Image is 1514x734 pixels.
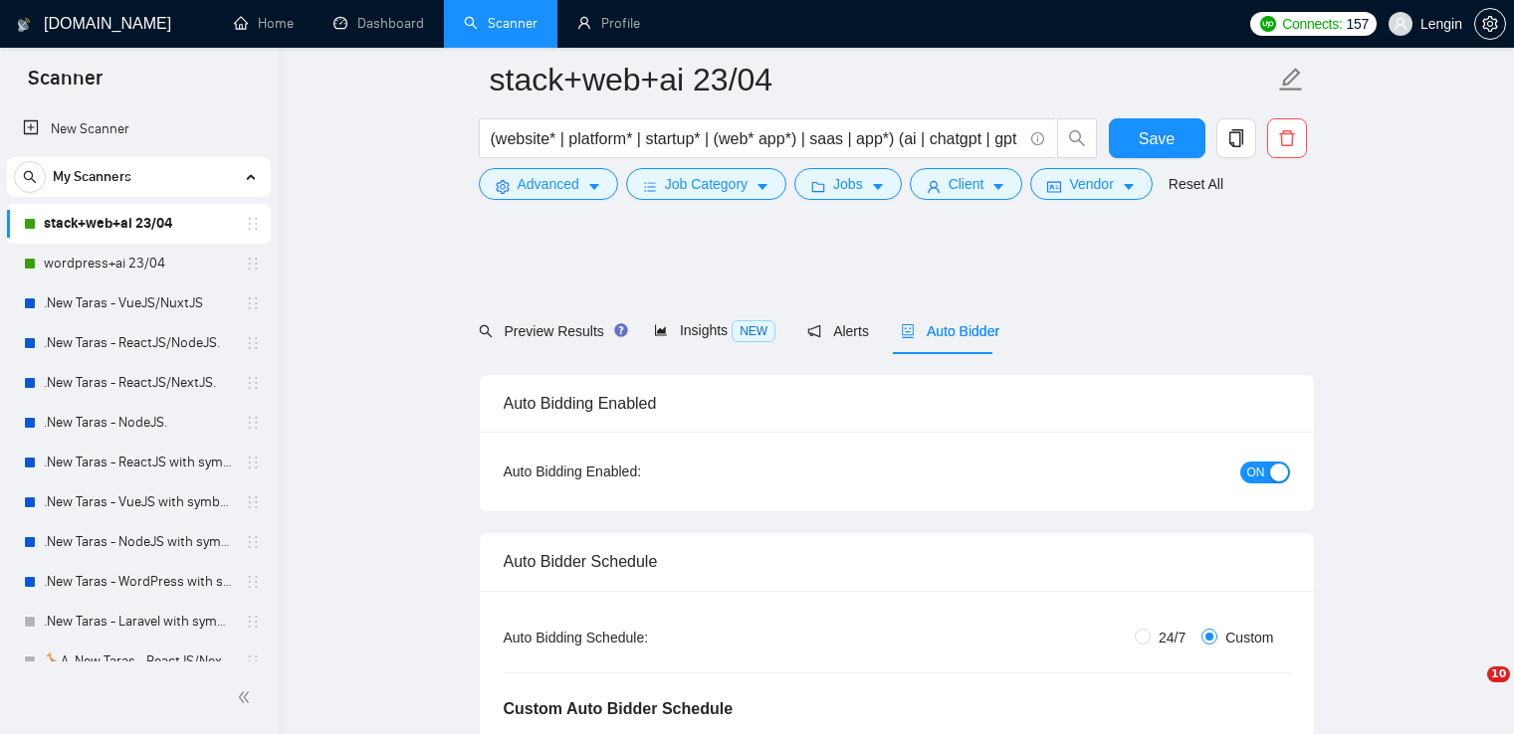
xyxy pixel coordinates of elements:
[12,64,118,105] span: Scanner
[1151,627,1193,648] span: 24/7
[807,324,821,338] span: notification
[612,321,630,339] div: Tooltip anchor
[1109,118,1205,158] button: Save
[910,168,1023,200] button: userClientcaret-down
[504,697,734,721] h5: Custom Auto Bidder Schedule
[901,323,999,339] span: Auto Bidder
[1475,16,1505,32] span: setting
[833,173,863,195] span: Jobs
[1216,118,1256,158] button: copy
[577,15,640,32] a: userProfile
[1267,118,1307,158] button: delete
[626,168,786,200] button: barsJob Categorycaret-down
[587,179,601,194] span: caret-down
[1217,129,1255,147] span: copy
[44,443,233,482] a: .New Taras - ReactJS with symbols
[927,179,941,194] span: user
[1058,129,1096,147] span: search
[1069,173,1113,195] span: Vendor
[44,482,233,522] a: .New Taras - VueJS with symbols
[794,168,902,200] button: folderJobscaret-down
[14,161,46,193] button: search
[44,204,233,244] a: stack+web+ai 23/04
[1057,118,1097,158] button: search
[1394,17,1407,31] span: user
[44,323,233,363] a: .New Taras - ReactJS/NodeJS.
[665,173,748,195] span: Job Category
[1122,179,1136,194] span: caret-down
[44,562,233,602] a: .New Taras - WordPress with symbols
[1031,132,1044,145] span: info-circle
[811,179,825,194] span: folder
[245,494,261,510] span: holder
[7,109,271,149] li: New Scanner
[518,173,579,195] span: Advanced
[491,126,1022,151] input: Search Freelance Jobs...
[1487,666,1510,682] span: 10
[1268,129,1306,147] span: delete
[245,335,261,351] span: holder
[44,403,233,443] a: .New Taras - NodeJS.
[504,375,1290,432] div: Auto Bidding Enabled
[245,574,261,590] span: holder
[756,179,769,194] span: caret-down
[654,323,668,337] span: area-chart
[1278,67,1304,92] span: edit
[234,15,294,32] a: homeHome
[901,324,915,338] span: robot
[732,320,775,342] span: NEW
[44,642,233,681] a: 🦒A .New Taras - ReactJS/NextJS usual 23/04
[1260,16,1276,32] img: upwork-logo.png
[1474,8,1506,40] button: setting
[44,602,233,642] a: .New Taras - Laravel with symbols
[245,415,261,431] span: holder
[807,323,869,339] span: Alerts
[949,173,984,195] span: Client
[871,179,885,194] span: caret-down
[479,323,622,339] span: Preview Results
[1446,666,1494,714] iframe: Intercom live chat
[504,460,765,482] div: Auto Bidding Enabled:
[1139,126,1175,151] span: Save
[237,687,257,707] span: double-left
[53,157,131,197] span: My Scanners
[44,283,233,323] a: .New Taras - VueJS/NuxtJS
[504,627,765,648] div: Auto Bidding Schedule:
[245,256,261,272] span: holder
[15,170,45,184] span: search
[1247,461,1265,483] span: ON
[23,109,255,149] a: New Scanner
[44,244,233,283] a: wordpress+ai 23/04
[1030,168,1152,200] button: idcardVendorcaret-down
[1217,627,1281,648] span: Custom
[496,179,510,194] span: setting
[643,179,657,194] span: bars
[245,614,261,630] span: holder
[245,375,261,391] span: holder
[1346,13,1368,35] span: 157
[490,55,1274,104] input: Scanner name...
[44,363,233,403] a: .New Taras - ReactJS/NextJS.
[464,15,538,32] a: searchScanner
[1282,13,1342,35] span: Connects:
[245,653,261,669] span: holder
[504,533,1290,590] div: Auto Bidder Schedule
[479,168,618,200] button: settingAdvancedcaret-down
[245,534,261,550] span: holder
[1474,16,1506,32] a: setting
[654,322,775,338] span: Insights
[333,15,424,32] a: dashboardDashboard
[245,216,261,232] span: holder
[1169,173,1223,195] a: Reset All
[245,295,261,311] span: holder
[245,455,261,470] span: holder
[17,9,31,41] img: logo
[1047,179,1061,194] span: idcard
[479,324,493,338] span: search
[44,522,233,562] a: .New Taras - NodeJS with symbols
[991,179,1005,194] span: caret-down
